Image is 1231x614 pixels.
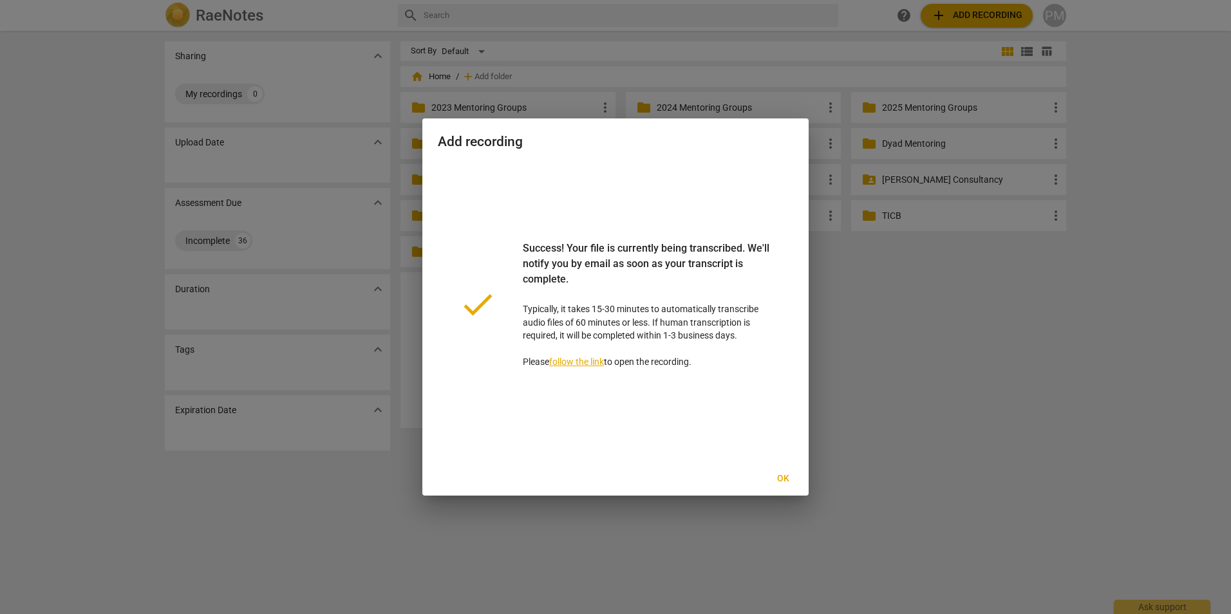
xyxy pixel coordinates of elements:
a: follow the link [549,357,604,367]
p: Typically, it takes 15-30 minutes to automatically transcribe audio files of 60 minutes or less. ... [523,241,773,369]
div: Success! Your file is currently being transcribed. We'll notify you by email as soon as your tran... [523,241,773,302]
h2: Add recording [438,134,793,150]
button: Ok [762,467,803,490]
span: Ok [773,472,793,485]
span: done [458,285,497,324]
